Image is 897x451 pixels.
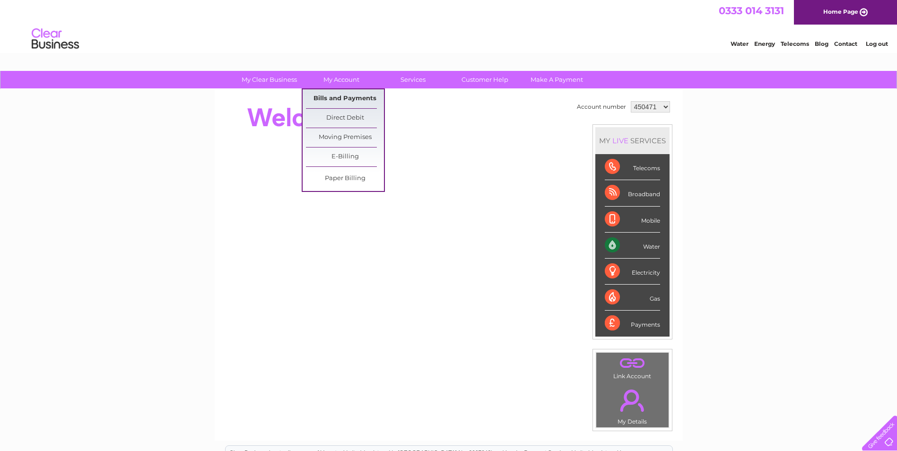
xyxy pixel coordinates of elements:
[595,127,670,154] div: MY SERVICES
[731,40,749,47] a: Water
[781,40,809,47] a: Telecoms
[605,259,660,285] div: Electricity
[754,40,775,47] a: Energy
[306,169,384,188] a: Paper Billing
[866,40,888,47] a: Log out
[610,136,630,145] div: LIVE
[605,154,660,180] div: Telecoms
[599,355,666,372] a: .
[605,233,660,259] div: Water
[518,71,596,88] a: Make A Payment
[306,128,384,147] a: Moving Premises
[596,382,669,428] td: My Details
[575,99,628,115] td: Account number
[605,207,660,233] div: Mobile
[374,71,452,88] a: Services
[596,352,669,382] td: Link Account
[599,384,666,417] a: .
[834,40,857,47] a: Contact
[306,147,384,166] a: E-Billing
[815,40,828,47] a: Blog
[302,71,380,88] a: My Account
[719,5,784,17] a: 0333 014 3131
[306,109,384,128] a: Direct Debit
[605,285,660,311] div: Gas
[226,5,672,46] div: Clear Business is a trading name of Verastar Limited (registered in [GEOGRAPHIC_DATA] No. 3667643...
[446,71,524,88] a: Customer Help
[31,25,79,53] img: logo.png
[230,71,308,88] a: My Clear Business
[605,180,660,206] div: Broadband
[306,89,384,108] a: Bills and Payments
[605,311,660,336] div: Payments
